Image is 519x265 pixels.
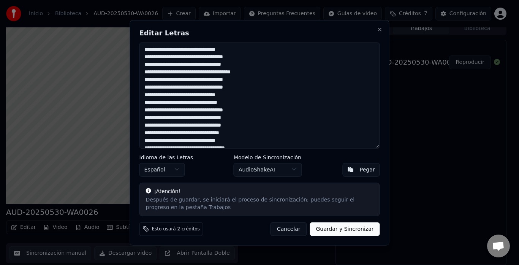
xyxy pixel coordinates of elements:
button: Cancelar [271,222,307,236]
button: Pegar [343,163,380,176]
div: Pegar [360,166,375,173]
h2: Editar Letras [139,29,380,36]
label: Modelo de Sincronización [234,154,302,160]
button: Guardar y Sincronizar [310,222,380,236]
label: Idioma de las Letras [139,154,193,160]
div: Después de guardar, se iniciará el proceso de sincronización; puedes seguir el progreso en la pes... [146,196,373,211]
span: Esto usará 2 créditos [152,226,200,232]
div: ¡Atención! [146,187,373,195]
